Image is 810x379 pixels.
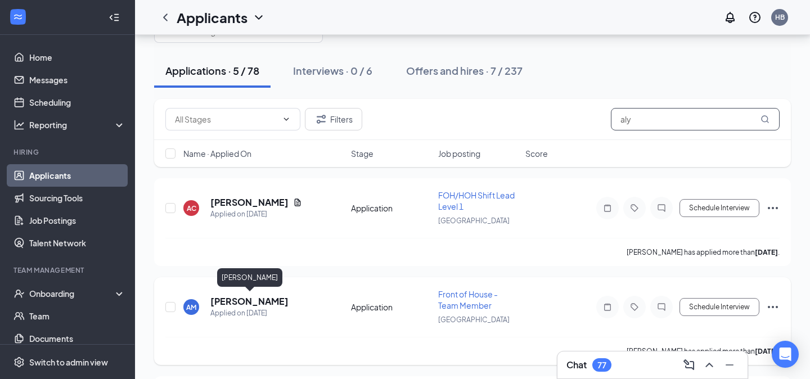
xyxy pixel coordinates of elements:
a: Home [29,46,125,69]
a: Team [29,305,125,327]
div: Interviews · 0 / 6 [293,64,372,78]
div: Applications · 5 / 78 [165,64,259,78]
button: ChevronUp [700,356,718,374]
svg: ChevronUp [703,358,716,372]
a: Messages [29,69,125,91]
button: Schedule Interview [679,199,759,217]
span: [GEOGRAPHIC_DATA] [438,315,510,324]
h5: [PERSON_NAME] [210,295,289,308]
svg: Ellipses [766,201,780,215]
div: Application [351,301,431,313]
span: Score [525,148,548,159]
div: Hiring [13,147,123,157]
svg: Tag [628,303,641,312]
a: Scheduling [29,91,125,114]
svg: UserCheck [13,288,25,299]
div: HB [775,12,785,22]
div: [PERSON_NAME] [217,268,282,287]
div: 77 [597,360,606,370]
svg: Tag [628,204,641,213]
svg: Minimize [723,358,736,372]
svg: ChevronDown [282,115,291,124]
div: Reporting [29,119,126,130]
svg: Filter [314,112,328,126]
svg: Settings [13,357,25,368]
span: [GEOGRAPHIC_DATA] [438,216,510,225]
input: Search in applications [611,108,780,130]
svg: Analysis [13,119,25,130]
h3: Chat [566,359,587,371]
div: Applied on [DATE] [210,308,289,319]
svg: ChatInactive [655,303,668,312]
div: Applied on [DATE] [210,209,302,220]
b: [DATE] [755,248,778,256]
h1: Applicants [177,8,247,27]
a: Job Postings [29,209,125,232]
svg: Notifications [723,11,737,24]
button: ComposeMessage [680,356,698,374]
svg: Ellipses [766,300,780,314]
button: Filter Filters [305,108,362,130]
div: Application [351,202,431,214]
input: All Stages [175,113,277,125]
button: Minimize [721,356,739,374]
a: Talent Network [29,232,125,254]
b: [DATE] [755,347,778,355]
svg: QuestionInfo [748,11,762,24]
a: Applicants [29,164,125,187]
div: Onboarding [29,288,116,299]
svg: ComposeMessage [682,358,696,372]
span: Name · Applied On [183,148,251,159]
div: Switch to admin view [29,357,108,368]
div: Offers and hires · 7 / 237 [406,64,523,78]
span: FOH/HOH Shift Lead Level 1 [438,190,515,211]
span: Stage [351,148,373,159]
svg: WorkstreamLogo [12,11,24,22]
svg: Collapse [109,12,120,23]
div: Open Intercom Messenger [772,341,799,368]
a: Sourcing Tools [29,187,125,209]
svg: ChatInactive [655,204,668,213]
svg: MagnifyingGlass [760,115,769,124]
svg: ChevronDown [252,11,265,24]
svg: Note [601,204,614,213]
div: AM [186,303,196,312]
p: [PERSON_NAME] has applied more than . [627,346,780,356]
svg: Note [601,303,614,312]
h5: [PERSON_NAME] [210,196,289,209]
div: Team Management [13,265,123,275]
p: [PERSON_NAME] has applied more than . [627,247,780,257]
span: Front of House - Team Member [438,289,498,310]
svg: Document [293,198,302,207]
button: Schedule Interview [679,298,759,316]
span: Job posting [438,148,480,159]
div: AC [187,204,196,213]
a: Documents [29,327,125,350]
svg: ChevronLeft [159,11,172,24]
